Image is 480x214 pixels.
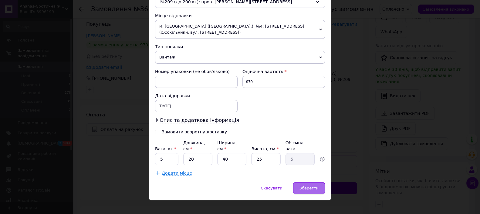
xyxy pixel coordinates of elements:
div: Дата відправки [155,93,238,99]
span: Місце відправки [155,13,192,18]
div: Номер упаковки (не обов'язково) [155,69,238,75]
div: Об'ємна вага [286,140,315,152]
label: Висота, см [251,146,279,151]
label: Вага, кг [155,146,176,151]
label: Ширина, см [217,140,237,151]
span: м. [GEOGRAPHIC_DATA] ([GEOGRAPHIC_DATA].): №4: [STREET_ADDRESS] (с.Сокільники, вул. [STREET_ADDRE... [155,20,325,39]
label: Довжина, см [183,140,205,151]
div: Оціночна вартість [242,69,325,75]
div: Замовити зворотну доставку [162,129,227,135]
span: Вантаж [155,51,325,64]
span: Опис та додаткова інформація [160,117,239,123]
span: Додати місце [162,171,192,176]
span: Тип посилки [155,44,183,49]
span: Скасувати [261,186,282,190]
span: Зберегти [299,186,319,190]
